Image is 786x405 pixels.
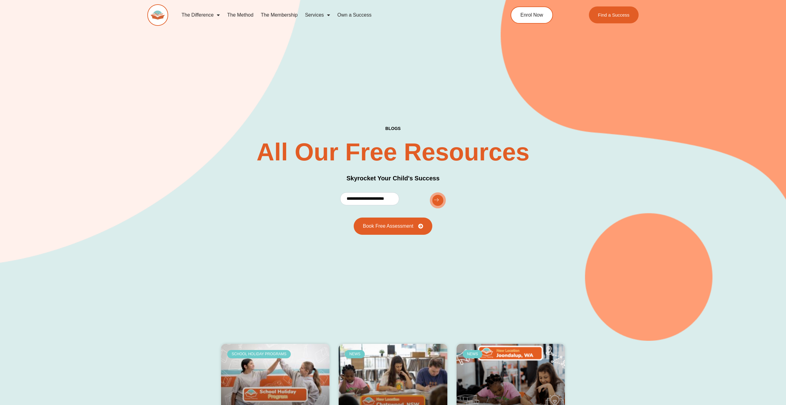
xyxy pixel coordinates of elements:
[178,8,224,22] a: The Difference
[340,192,399,205] input: email
[178,8,482,22] nav: Menu
[363,224,414,229] span: Book Free Assessment
[257,8,301,22] a: The Membership
[385,126,401,131] p: BLOGS
[598,13,629,17] span: Find a Success
[463,350,483,358] div: News
[346,175,439,182] span: Skyrocket Your Child's Success
[430,192,446,208] button: submit
[520,13,543,18] span: Enrol Now
[354,218,433,235] a: Book Free Assessment
[224,8,257,22] a: The Method
[589,6,639,23] a: Find a Success
[334,8,375,22] a: Own a Success
[345,350,365,358] div: News
[256,140,529,164] h2: All Our Free Resources​
[227,350,291,358] div: School Holiday Programs
[301,8,333,22] a: Services
[511,6,553,24] a: Enrol Now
